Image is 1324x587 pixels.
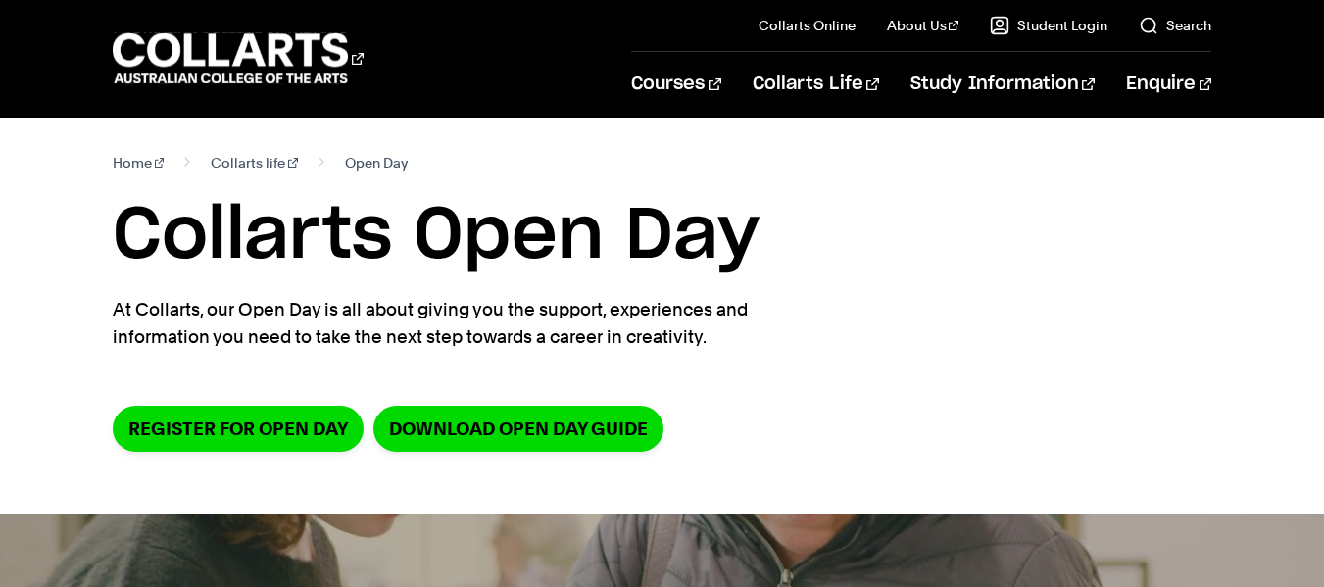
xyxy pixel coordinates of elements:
[113,296,828,351] p: At Collarts, our Open Day is all about giving you the support, experiences and information you ne...
[211,149,298,176] a: Collarts life
[753,52,879,117] a: Collarts Life
[759,16,856,35] a: Collarts Online
[113,149,165,176] a: Home
[887,16,959,35] a: About Us
[373,406,663,452] a: DOWNLOAD OPEN DAY GUIDE
[113,406,364,452] a: Register for Open Day
[910,52,1095,117] a: Study Information
[113,192,1211,280] h1: Collarts Open Day
[631,52,720,117] a: Courses
[1126,52,1211,117] a: Enquire
[990,16,1107,35] a: Student Login
[345,149,408,176] span: Open Day
[113,30,364,86] div: Go to homepage
[1139,16,1211,35] a: Search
